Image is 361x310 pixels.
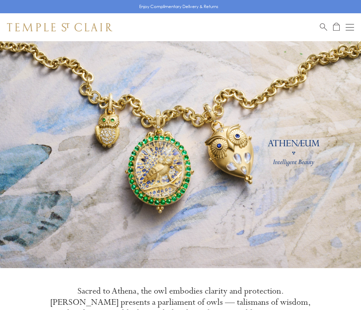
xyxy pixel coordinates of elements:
a: Open Shopping Bag [333,23,340,31]
img: Temple St. Clair [7,23,112,31]
button: Open navigation [346,23,354,31]
p: Enjoy Complimentary Delivery & Returns [139,3,218,10]
a: Search [320,23,327,31]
